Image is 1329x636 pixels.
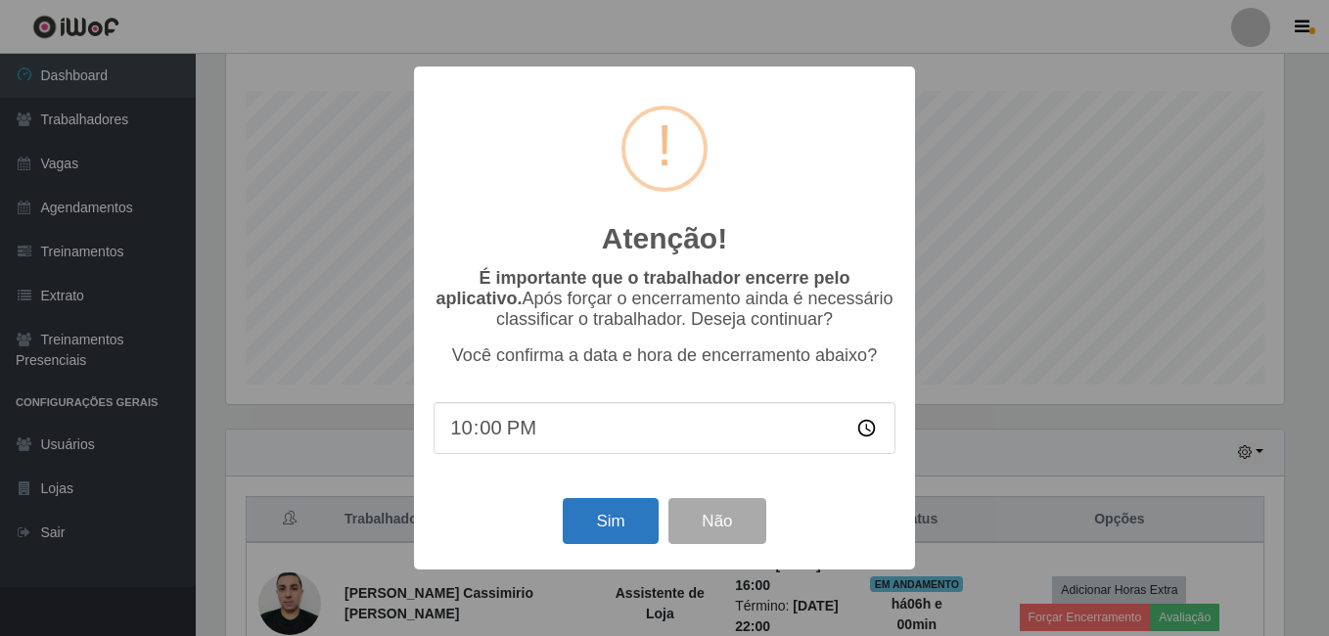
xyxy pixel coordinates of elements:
p: Após forçar o encerramento ainda é necessário classificar o trabalhador. Deseja continuar? [434,268,895,330]
button: Não [668,498,765,544]
p: Você confirma a data e hora de encerramento abaixo? [434,345,895,366]
h2: Atenção! [602,221,727,256]
b: É importante que o trabalhador encerre pelo aplicativo. [435,268,849,308]
button: Sim [563,498,658,544]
